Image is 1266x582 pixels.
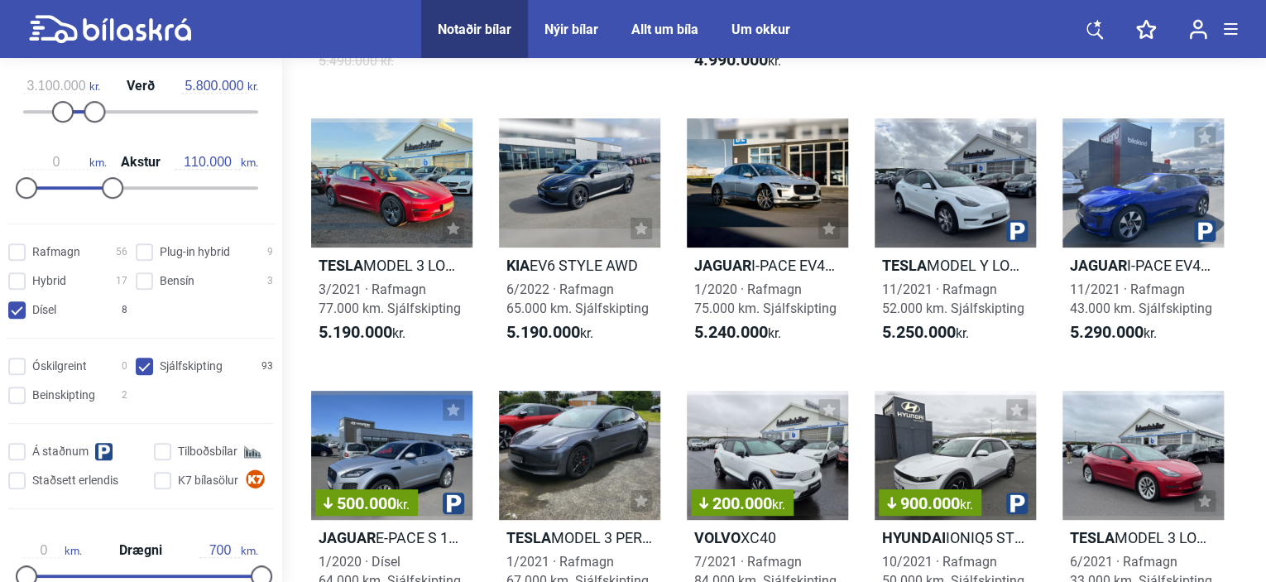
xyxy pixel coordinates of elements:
[882,257,927,274] b: Tesla
[506,322,580,342] b: 5.190.000
[178,443,237,460] span: Tilboðsbílar
[1070,323,1157,343] span: kr.
[199,543,258,558] span: km.
[506,281,649,316] span: 6/2022 · Rafmagn 65.000 km. Sjálfskipting
[1194,220,1216,242] img: parking.png
[261,358,273,375] span: 93
[694,50,768,70] b: 4.990.000
[319,281,461,316] span: 3/2021 · Rafmagn 77.000 km. Sjálfskipting
[772,497,785,512] span: kr.
[882,323,969,343] span: kr.
[396,497,410,512] span: kr.
[319,529,376,546] b: Jaguar
[506,529,551,546] b: Tesla
[178,472,238,489] span: K7 bílasölur
[32,243,80,261] span: Rafmagn
[32,472,118,489] span: Staðsett erlendis
[311,528,472,547] h2: E-PACE S 150D
[116,272,127,290] span: 17
[117,156,165,169] span: Akstur
[32,387,95,404] span: Beinskipting
[23,543,82,558] span: km.
[875,118,1036,358] a: TeslaMODEL Y LONG RANGE11/2021 · Rafmagn52.000 km. Sjálfskipting5.250.000kr.
[882,281,1024,316] span: 11/2021 · Rafmagn 52.000 km. Sjálfskipting
[324,495,410,512] span: 500.000
[122,387,127,404] span: 2
[311,256,472,275] h2: MODEL 3 LONG RANGE
[160,243,230,261] span: Plug-in hybrid
[1006,493,1028,514] img: parking.png
[122,79,159,93] span: Verð
[116,243,127,261] span: 56
[122,301,127,319] span: 8
[631,22,698,37] a: Allt um bíla
[499,118,660,358] a: KiaEV6 STYLE AWD6/2022 · Rafmagn65.000 km. Sjálfskipting5.190.000kr.
[887,495,973,512] span: 900.000
[23,79,100,94] span: kr.
[1070,257,1127,274] b: Jaguar
[875,528,1036,547] h2: IONIQ5 STYLE 73KWH
[311,118,472,358] a: TeslaMODEL 3 LONG RANGE3/2021 · Rafmagn77.000 km. Sjálfskipting5.190.000kr.
[32,443,89,460] span: Á staðnum
[1189,19,1207,40] img: user-login.svg
[694,257,751,274] b: Jaguar
[319,323,405,343] span: kr.
[1006,220,1028,242] img: parking.png
[443,493,464,514] img: parking.png
[23,155,107,170] span: km.
[1062,528,1224,547] h2: MODEL 3 LONG RANGE
[506,323,593,343] span: kr.
[882,529,946,546] b: Hyundai
[438,22,511,37] a: Notaðir bílar
[687,528,848,547] h2: XC40
[544,22,598,37] a: Nýir bílar
[181,79,258,94] span: kr.
[319,51,394,70] span: 5.490.000 kr.
[506,257,530,274] b: Kia
[32,272,66,290] span: Hybrid
[122,358,127,375] span: 0
[694,323,781,343] span: kr.
[731,22,790,37] a: Um okkur
[699,495,785,512] span: 200.000
[1062,256,1224,275] h2: I-PACE EV400 SE
[267,243,273,261] span: 9
[687,256,848,275] h2: I-PACE EV400 HSE
[1070,529,1115,546] b: Tesla
[1070,281,1212,316] span: 11/2021 · Rafmagn 43.000 km. Sjálfskipting
[687,118,848,358] a: JaguarI-PACE EV400 HSE1/2020 · Rafmagn75.000 km. Sjálfskipting5.240.000kr.
[694,529,741,546] b: Volvo
[32,358,87,375] span: Óskilgreint
[319,322,392,342] b: 5.190.000
[319,257,363,274] b: Tesla
[694,51,781,70] span: kr.
[694,322,768,342] b: 5.240.000
[32,301,56,319] span: Dísel
[175,155,258,170] span: km.
[160,272,194,290] span: Bensín
[115,544,166,557] span: Drægni
[160,358,223,375] span: Sjálfskipting
[1062,118,1224,358] a: JaguarI-PACE EV400 SE11/2021 · Rafmagn43.000 km. Sjálfskipting5.290.000kr.
[882,322,956,342] b: 5.250.000
[1070,322,1144,342] b: 5.290.000
[499,528,660,547] h2: MODEL 3 PERFORMANCE
[875,256,1036,275] h2: MODEL Y LONG RANGE
[960,497,973,512] span: kr.
[694,281,837,316] span: 1/2020 · Rafmagn 75.000 km. Sjálfskipting
[499,256,660,275] h2: EV6 STYLE AWD
[267,272,273,290] span: 3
